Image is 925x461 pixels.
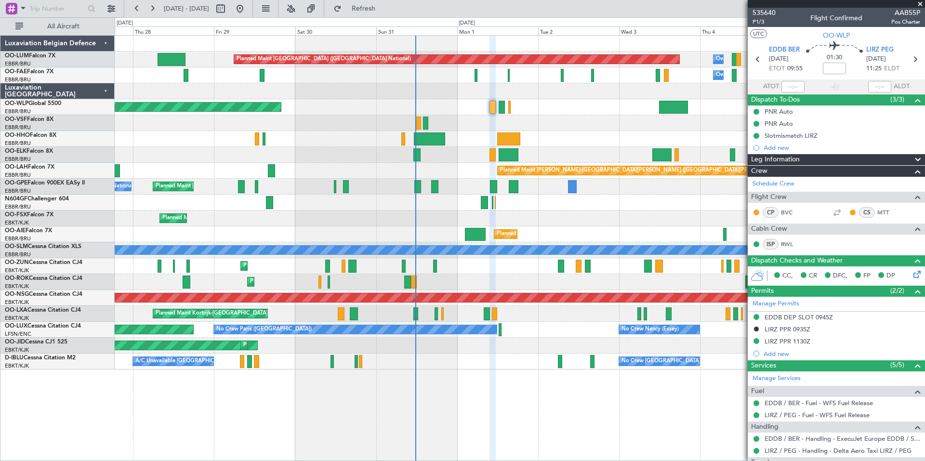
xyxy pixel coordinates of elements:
span: AAB55P [891,8,920,18]
a: RWL [781,240,803,249]
span: Cabin Crew [751,224,787,235]
span: D-IBLU [5,355,24,361]
span: CR [809,271,817,281]
a: EBKT/KJK [5,283,29,290]
a: EBBR/BRU [5,108,31,115]
div: Planned Maint [PERSON_NAME]-[GEOGRAPHIC_DATA][PERSON_NAME] ([GEOGRAPHIC_DATA][PERSON_NAME]) [500,163,785,178]
span: OO-WLP [5,101,28,106]
span: Dispatch To-Dos [751,94,800,105]
a: Schedule Crew [753,179,794,189]
span: OO-LXA [5,307,27,313]
div: LIRZ PPR 1130Z [765,337,810,345]
a: EBBR/BRU [5,171,31,179]
span: 01:30 [827,53,842,63]
div: Planned Maint [GEOGRAPHIC_DATA] ([GEOGRAPHIC_DATA] National) [156,179,330,194]
a: LIRZ / PEG - Fuel - WFS Fuel Release [765,411,870,419]
div: Planned Maint Kortrijk-[GEOGRAPHIC_DATA] [156,306,268,321]
a: OO-LUMFalcon 7X [5,53,55,59]
a: Manage Services [753,374,801,383]
a: EBBR/BRU [5,156,31,163]
span: (3/3) [890,94,904,105]
span: OO-NSG [5,291,29,297]
div: Tue 2 [538,26,619,35]
span: OO-ZUN [5,260,29,265]
a: OO-ELKFalcon 8X [5,148,53,154]
span: FP [863,271,871,281]
span: Services [751,360,776,371]
div: EDDB DEP SLOT 0945Z [765,313,833,321]
a: EBKT/KJK [5,362,29,369]
div: Sun 31 [376,26,457,35]
span: All Aircraft [25,23,102,30]
a: EDDB / BER - Fuel - WFS Fuel Release [765,399,873,407]
a: EBBR/BRU [5,235,31,242]
div: Planned Maint [GEOGRAPHIC_DATA] ([GEOGRAPHIC_DATA]) [497,227,648,241]
span: OO-WLP [823,30,850,40]
span: Flight Crew [751,192,787,203]
a: OO-VSFFalcon 8X [5,117,53,122]
div: CS [859,207,875,218]
span: OO-FSX [5,212,27,218]
a: OO-LXACessna Citation CJ4 [5,307,81,313]
span: OO-AIE [5,228,26,234]
a: BVC [781,208,803,217]
span: 09:55 [787,64,803,74]
a: OO-FAEFalcon 7X [5,69,53,75]
span: [DATE] [866,54,886,64]
span: N604GF [5,196,27,202]
input: --:-- [781,81,805,92]
a: EDDB / BER - Handling - ExecuJet Europe EDDB / SXF [765,435,920,443]
span: Dispatch Checks and Weather [751,255,843,266]
div: ISP [763,239,779,250]
a: OO-GPEFalcon 900EX EASy II [5,180,85,186]
span: OO-LUM [5,53,29,59]
a: OO-SLMCessna Citation XLS [5,244,81,250]
div: Planned Maint [GEOGRAPHIC_DATA] ([GEOGRAPHIC_DATA] National) [237,52,411,66]
span: CC, [782,271,793,281]
a: EBKT/KJK [5,267,29,274]
span: LIRZ PEG [866,45,894,55]
a: LFSN/ENC [5,330,31,338]
span: (5/5) [890,360,904,370]
span: ETOT [769,64,785,74]
div: PNR Auto [765,107,793,116]
span: ATOT [763,82,779,92]
span: [DATE] - [DATE] [164,4,209,13]
a: EBKT/KJK [5,219,29,226]
span: OO-HHO [5,132,30,138]
span: OO-VSF [5,117,27,122]
a: EBKT/KJK [5,346,29,354]
span: EDDB BER [769,45,800,55]
div: Fri 29 [214,26,295,35]
div: Add new [764,350,920,358]
a: EBBR/BRU [5,251,31,258]
a: OO-ZUNCessna Citation CJ4 [5,260,82,265]
button: Refresh [329,1,387,16]
div: Flight Confirmed [810,13,862,23]
span: Handling [751,421,779,433]
span: OO-ROK [5,276,29,281]
a: OO-JIDCessna CJ1 525 [5,339,67,345]
span: Refresh [344,5,384,12]
input: Trip Number [29,1,85,16]
div: LIRZ PPR 0935Z [765,325,810,333]
span: OO-SLM [5,244,28,250]
span: Leg Information [751,154,800,165]
button: UTC [750,29,767,38]
div: No Crew Paris ([GEOGRAPHIC_DATA]) [216,322,312,337]
div: [DATE] [117,19,133,27]
div: Owner Melsbroek Air Base [716,52,781,66]
button: All Aircraft [11,19,105,34]
a: EBBR/BRU [5,60,31,67]
span: Fuel [751,386,764,397]
span: OO-GPE [5,180,27,186]
div: A/C Unavailable [GEOGRAPHIC_DATA]-[GEOGRAPHIC_DATA] [135,354,289,369]
div: Thu 28 [133,26,214,35]
a: OO-FSXFalcon 7X [5,212,53,218]
div: Mon 1 [457,26,538,35]
a: LIRZ / PEG - Handling - Delta Aero Taxi LIRZ / PEG [765,447,912,455]
a: OO-HHOFalcon 8X [5,132,56,138]
span: OO-FAE [5,69,27,75]
div: No Crew Nancy (Essey) [621,322,679,337]
div: No Crew [GEOGRAPHIC_DATA] ([GEOGRAPHIC_DATA] National) [621,354,783,369]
